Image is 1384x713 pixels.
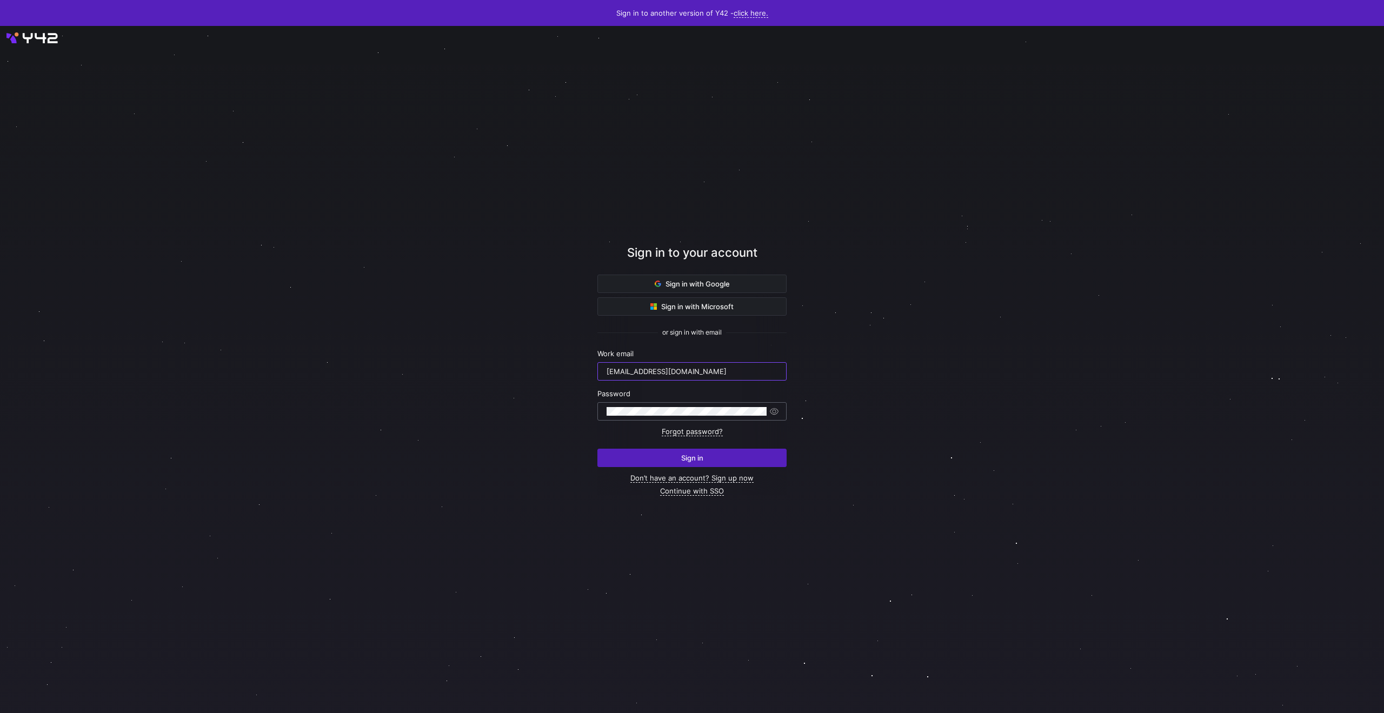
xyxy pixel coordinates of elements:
[660,487,724,496] a: Continue with SSO
[630,474,754,483] a: Don’t have an account? Sign up now
[681,454,703,462] span: Sign in
[597,389,630,398] span: Password
[650,302,734,311] span: Sign in with Microsoft
[597,244,787,275] div: Sign in to your account
[655,279,730,288] span: Sign in with Google
[597,449,787,467] button: Sign in
[597,275,787,293] button: Sign in with Google
[597,349,634,358] span: Work email
[662,427,723,436] a: Forgot password?
[734,9,768,18] a: click here.
[662,329,722,336] span: or sign in with email
[597,297,787,316] button: Sign in with Microsoft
